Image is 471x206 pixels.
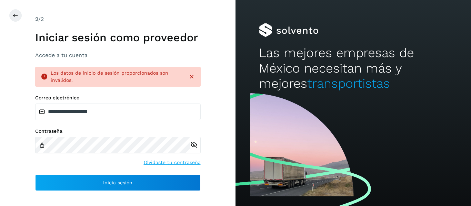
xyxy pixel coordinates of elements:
a: Olvidaste tu contraseña [144,159,201,166]
div: Los datos de inicio de sesión proporcionados son inválidos. [51,69,183,84]
h2: Las mejores empresas de México necesitan más y mejores [259,45,447,91]
button: Inicia sesión [35,174,201,191]
label: Correo electrónico [35,95,201,101]
label: Contraseña [35,128,201,134]
span: transportistas [307,76,390,91]
span: Inicia sesión [103,180,132,185]
h3: Accede a tu cuenta [35,52,201,58]
h1: Iniciar sesión como proveedor [35,31,201,44]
